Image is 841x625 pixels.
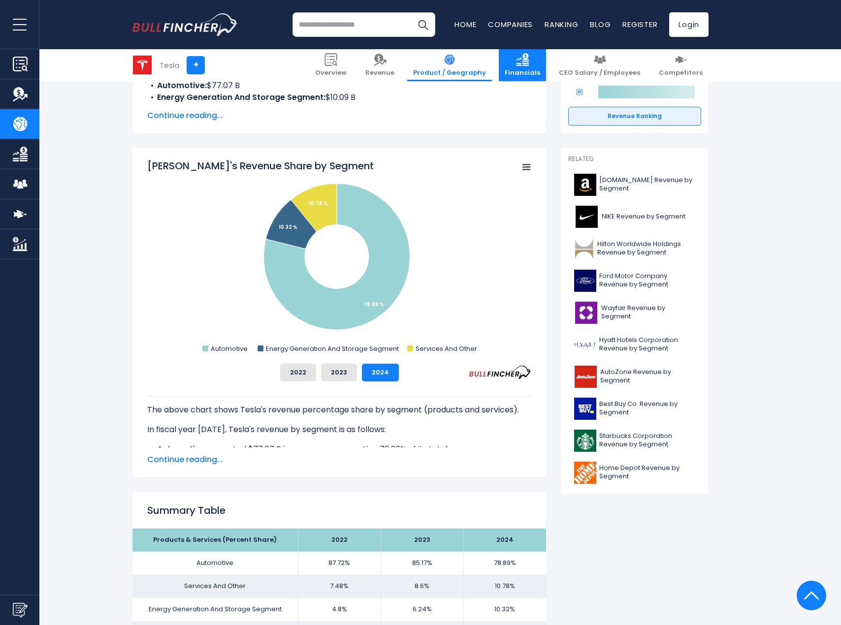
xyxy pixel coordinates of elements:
a: CEO Salary / Employees [553,49,646,81]
span: Financials [505,69,540,77]
td: Energy Generation And Storage Segment [132,598,298,621]
tspan: 10.32 % [279,223,297,231]
button: Search [411,12,435,37]
img: AZO logo [574,366,597,388]
a: Product / Geography [407,49,492,81]
b: Automotive [157,443,205,455]
li: $10.09 B [147,92,531,103]
a: + [187,56,205,74]
span: [DOMAIN_NAME] Revenue by Segment [599,176,695,193]
b: Energy Generation And Storage Segment: [157,92,325,103]
p: Related [568,155,701,163]
td: 10.78% [463,575,546,598]
td: 8.6% [381,575,463,598]
h2: Summary Table [147,503,531,518]
span: Wayfair Revenue by Segment [601,304,695,321]
td: 7.48% [298,575,381,598]
span: NIKE Revenue by Segment [602,213,685,221]
a: Home Depot Revenue by Segment [568,459,701,486]
a: Register [622,19,657,30]
td: 78.89% [463,552,546,575]
span: Product / Geography [413,69,486,77]
a: Hyatt Hotels Corporation Revenue by Segment [568,331,701,358]
a: Competitors [653,49,709,81]
tspan: [PERSON_NAME]'s Revenue Share by Segment [147,159,374,173]
img: AMZN logo [574,174,596,196]
div: Tesla [160,60,179,71]
img: F logo [574,270,596,292]
span: Continue reading... [147,110,531,122]
a: Hilton Worldwide Holdings Revenue by Segment [568,235,701,262]
img: NKE logo [574,206,599,228]
img: TSLA logo [133,56,152,74]
img: W logo [574,302,598,324]
tspan: 10.78 % [309,200,328,207]
p: In fiscal year [DATE], Tesla's revenue by segment is as follows: [147,424,531,436]
text: Energy Generation And Storage Segment [266,344,399,353]
td: Services And Other [132,575,298,598]
img: BBY logo [574,398,596,420]
a: Login [669,12,709,37]
img: H logo [574,334,596,356]
a: Companies [488,19,533,30]
td: Automotive [132,552,298,575]
span: Revenue [365,69,394,77]
a: Ranking [545,19,578,30]
a: Ford Motor Company Revenue by Segment [568,267,701,294]
span: Ford Motor Company Revenue by Segment [599,272,695,289]
b: Automotive: [157,80,207,91]
button: 2023 [321,364,357,381]
a: Best Buy Co. Revenue by Segment [568,395,701,422]
td: 87.72% [298,552,381,575]
a: [DOMAIN_NAME] Revenue by Segment [568,171,701,198]
span: Continue reading... [147,454,531,466]
td: 10.32% [463,598,546,621]
td: 4.8% [298,598,381,621]
span: Home Depot Revenue by Segment [599,464,695,481]
img: General Motors Company competitors logo [573,86,586,98]
a: Revenue [359,49,400,81]
li: $77.07 B [147,80,531,92]
span: AutoZone Revenue by Segment [600,368,695,385]
span: Competitors [659,69,703,77]
a: Overview [309,49,353,81]
img: HD logo [574,462,596,484]
button: 2024 [362,364,399,381]
span: CEO Salary / Employees [559,69,640,77]
span: Hilton Worldwide Holdings Revenue by Segment [597,240,695,257]
text: Automotive [211,344,248,353]
p: The above chart shows Tesla's revenue percentage share by segment (products and services). [147,404,531,416]
button: 2022 [280,364,316,381]
a: Revenue Ranking [568,107,701,125]
td: 85.17% [381,552,463,575]
svg: Tesla's Revenue Share by Segment [147,159,531,356]
text: Services And Other [416,344,477,353]
a: Financials [499,49,546,81]
th: 2024 [463,529,546,552]
li: generated $77.07 B in revenue, representing 78.89% of its total revenue. [147,443,531,455]
th: 2023 [381,529,463,552]
td: 6.24% [381,598,463,621]
span: Hyatt Hotels Corporation Revenue by Segment [599,336,695,353]
a: Wayfair Revenue by Segment [568,299,701,326]
span: Overview [315,69,347,77]
a: NIKE Revenue by Segment [568,203,701,230]
img: HLT logo [574,238,594,260]
a: AutoZone Revenue by Segment [568,363,701,390]
img: bullfincher logo [132,13,238,36]
a: Home [454,19,476,30]
th: 2022 [298,529,381,552]
img: SBUX logo [574,430,596,452]
div: The for Tesla is the Automotive, which represents 78.89% of its total revenue. The for Tesla is t... [147,396,531,538]
a: Blog [590,19,611,30]
span: Best Buy Co. Revenue by Segment [599,400,695,417]
a: Starbucks Corporation Revenue by Segment [568,427,701,454]
a: Go to homepage [132,13,238,36]
span: Starbucks Corporation Revenue by Segment [599,432,695,449]
tspan: 78.89 % [363,301,384,308]
th: Products & Services (Percent Share) [132,529,298,552]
